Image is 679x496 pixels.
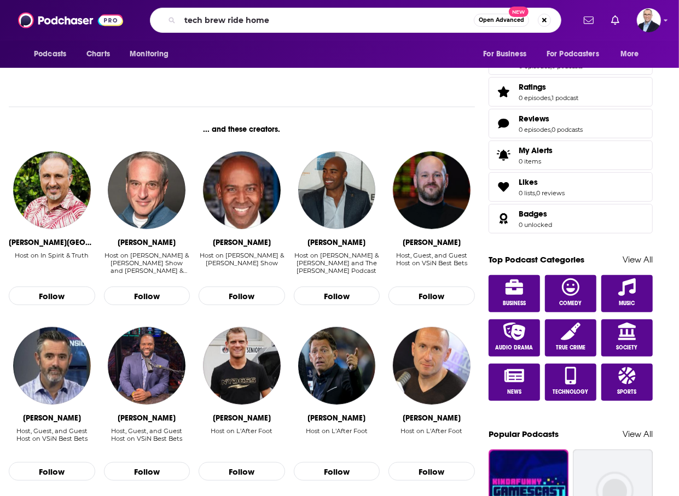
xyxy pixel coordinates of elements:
div: Gilbert Brisbois [403,413,461,423]
span: For Podcasters [547,46,599,62]
span: Monitoring [130,46,169,62]
a: 0 lists [519,189,535,197]
div: Host on L'After Foot [211,427,272,435]
a: Reviews [492,116,514,131]
div: Tiki Barber [307,238,365,247]
button: Follow [9,287,95,305]
span: Comedy [560,300,582,307]
span: Badges [489,204,653,234]
span: Badges [519,209,547,219]
a: Gilbert Brisbois [393,327,471,405]
a: Top Podcast Categories [489,254,584,265]
span: Reviews [519,114,549,124]
a: Music [601,275,653,312]
img: Tiki Barber [298,151,376,229]
span: Likes [489,172,653,202]
a: Reviews [519,114,583,124]
div: Femi Abebefe [118,413,176,423]
span: Music [619,300,635,307]
a: Charts [79,44,117,65]
img: User Profile [637,8,661,32]
div: Host on In Spirit & Truth [15,252,89,275]
img: Dan Bernstein [108,151,185,229]
div: Host on L'After Foot [401,427,462,435]
button: Show profile menu [637,8,661,32]
div: Dan Bernstein [118,238,176,247]
span: New [509,7,529,17]
a: Wes Reynolds [393,151,471,229]
button: open menu [613,44,653,65]
button: Follow [9,462,95,481]
span: My Alerts [492,148,514,163]
img: Dave Ross [13,327,91,405]
button: open menu [539,44,615,65]
a: Technology [545,364,596,401]
a: Society [601,319,653,357]
a: Likes [492,179,514,195]
a: 0 podcasts [552,126,583,133]
a: Audio Drama [489,319,540,357]
span: , [550,126,552,133]
div: Dave Ross [23,413,81,423]
span: , [535,189,536,197]
span: Open Advanced [479,17,524,23]
span: More [620,46,639,62]
a: Show notifications dropdown [607,11,624,30]
a: Business [489,275,540,312]
div: Host on [PERSON_NAME] & [PERSON_NAME] and The [PERSON_NAME] Podcast [294,252,380,275]
div: Host on L'After Foot [306,427,368,435]
div: Daniel Riolo [307,413,365,423]
span: Society [617,345,638,351]
div: Host on In Spirit & Truth [15,252,89,259]
img: Jerome Rothen [203,327,281,405]
div: Host on Rahimi & Harris Show [199,252,285,275]
span: Ratings [519,82,546,92]
button: open menu [475,44,540,65]
button: Follow [199,462,285,481]
span: Likes [519,177,538,187]
a: View All [623,254,653,265]
a: Ratings [519,82,578,92]
span: Logged in as dale.legaspi [637,8,661,32]
div: Wes Reynolds [403,238,461,247]
a: Sports [601,364,653,401]
a: 1 podcast [552,94,578,102]
span: Business [503,300,526,307]
img: Femi Abebefe [108,327,185,405]
img: Marshall Harris [203,151,281,229]
div: Host, Guest, and Guest Host on VSiN Best Bets [104,427,190,451]
img: J.D. Farag [13,151,91,229]
a: View All [623,429,653,439]
a: Likes [519,177,565,187]
a: 0 episodes [519,126,550,133]
a: Popular Podcasts [489,429,559,439]
span: News [507,389,521,395]
img: Daniel Riolo [298,327,376,405]
a: 0 episodes [519,94,550,102]
div: Marshall Harris [213,238,271,247]
a: Show notifications dropdown [579,11,598,30]
button: Follow [104,287,190,305]
button: Follow [104,462,190,481]
a: Badges [519,209,552,219]
div: Host, Guest, and Guest Host on VSiN Best Bets [388,252,475,267]
img: Podchaser - Follow, Share and Rate Podcasts [18,10,123,31]
span: Reviews [489,109,653,138]
div: Host, Guest, and Guest Host on VSiN Best Bets [9,427,95,451]
button: Follow [388,462,475,481]
span: For Business [483,46,526,62]
div: Host on Brandon Tierney & Sal Licata and The Tiki Barber Podcast [294,252,380,275]
div: Host on [PERSON_NAME] & [PERSON_NAME] Show and [PERSON_NAME] & [PERSON_NAME] Show [104,252,190,275]
span: Audio Drama [495,345,533,351]
div: Host, Guest, and Guest Host on VSiN Best Bets [388,252,475,275]
a: 0 reviews [536,189,565,197]
span: Sports [618,389,637,395]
